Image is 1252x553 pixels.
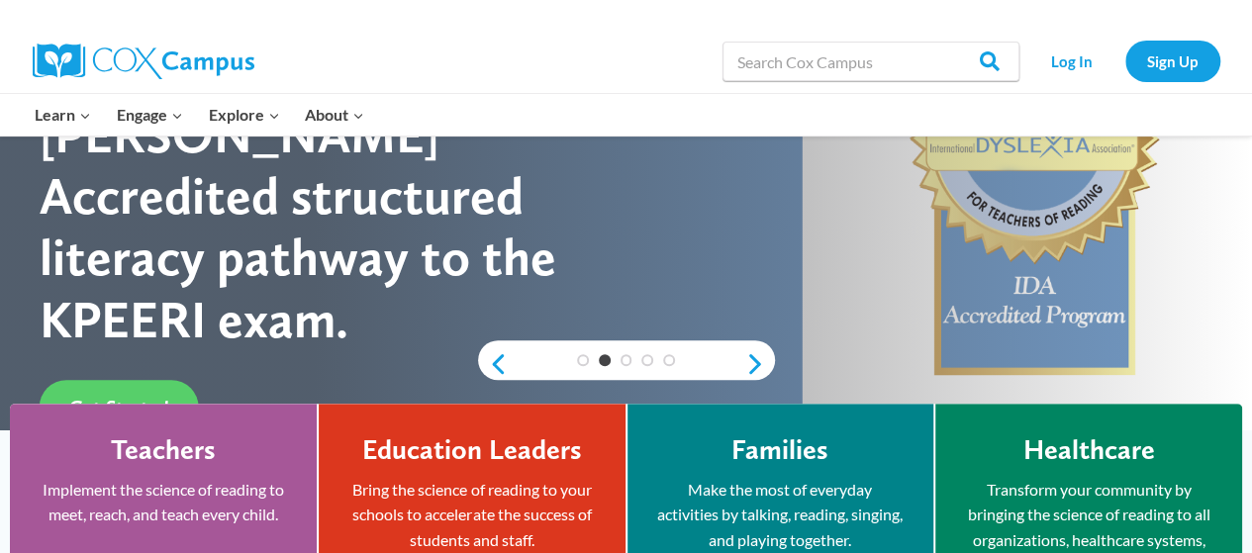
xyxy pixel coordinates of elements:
h4: Teachers [111,433,216,467]
a: next [745,352,775,376]
nav: Secondary Navigation [1029,41,1220,81]
button: Child menu of About [292,94,377,136]
a: 3 [621,354,632,366]
h4: Families [731,433,828,467]
button: Child menu of Engage [104,94,196,136]
span: Get Started [69,396,169,419]
input: Search Cox Campus [722,42,1019,81]
a: Get Started [40,380,199,434]
nav: Primary Navigation [23,94,377,136]
a: 2 [599,354,611,366]
h4: Healthcare [1022,433,1154,467]
a: previous [478,352,508,376]
img: Cox Campus [33,44,254,79]
a: 4 [641,354,653,366]
p: Implement the science of reading to meet, reach, and teach every child. [40,477,287,527]
p: Bring the science of reading to your schools to accelerate the success of students and staff. [348,477,595,553]
button: Child menu of Learn [23,94,105,136]
div: content slider buttons [478,344,775,384]
a: 5 [663,354,675,366]
p: Make the most of everyday activities by talking, reading, singing, and playing together. [657,477,904,553]
a: 1 [577,354,589,366]
button: Child menu of Explore [196,94,293,136]
a: Sign Up [1125,41,1220,81]
h4: Education Leaders [362,433,582,467]
a: Log In [1029,41,1115,81]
